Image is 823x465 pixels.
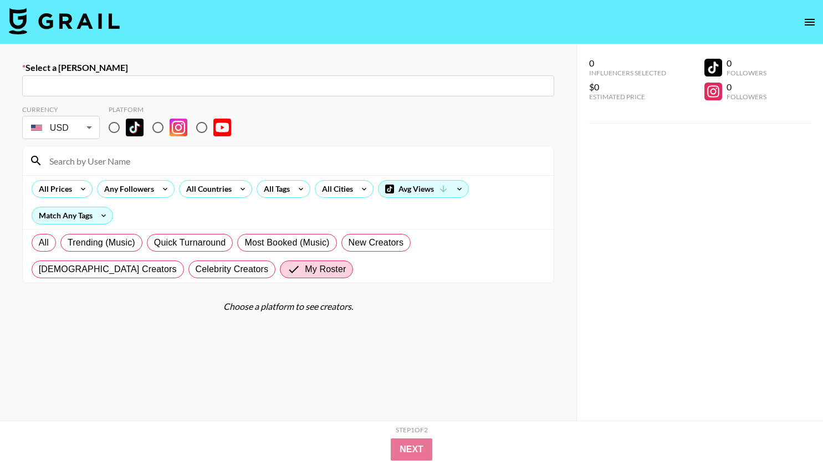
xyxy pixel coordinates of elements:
span: Celebrity Creators [196,263,269,276]
div: Any Followers [98,181,156,197]
span: Most Booked (Music) [244,236,329,249]
div: All Prices [32,181,74,197]
div: All Tags [257,181,292,197]
div: Currency [22,105,100,114]
input: Search by User Name [43,152,547,170]
div: Step 1 of 2 [396,426,428,434]
div: Avg Views [379,181,468,197]
div: Match Any Tags [32,207,113,224]
span: [DEMOGRAPHIC_DATA] Creators [39,263,177,276]
div: All Cities [315,181,355,197]
div: $0 [589,81,666,93]
div: Estimated Price [589,93,666,101]
label: Select a [PERSON_NAME] [22,62,554,73]
div: 0 [589,58,666,69]
div: Influencers Selected [589,69,666,77]
span: New Creators [349,236,404,249]
span: Quick Turnaround [154,236,226,249]
div: Followers [727,93,766,101]
img: TikTok [126,119,144,136]
button: open drawer [799,11,821,33]
span: All [39,236,49,249]
img: YouTube [213,119,231,136]
div: Followers [727,69,766,77]
div: USD [24,118,98,137]
div: Choose a platform to see creators. [22,301,554,312]
button: Next [391,438,432,461]
div: 0 [727,81,766,93]
span: My Roster [305,263,346,276]
div: All Countries [180,181,234,197]
span: Trending (Music) [68,236,135,249]
img: Instagram [170,119,187,136]
div: Platform [109,105,240,114]
div: 0 [727,58,766,69]
img: Grail Talent [9,8,120,34]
